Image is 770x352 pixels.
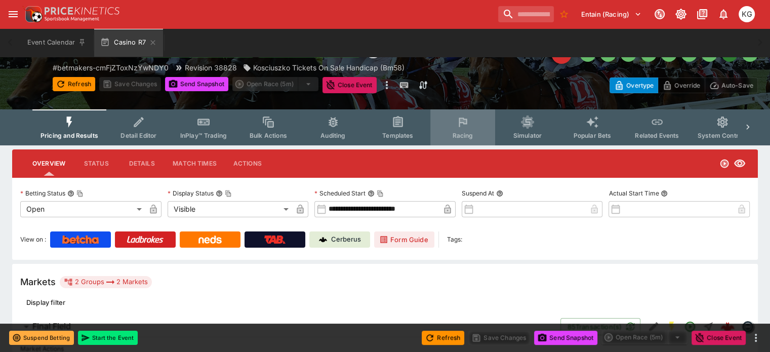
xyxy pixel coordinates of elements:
button: Send Snapshot [165,77,228,91]
button: Auto-Save [705,77,758,93]
div: Kevin Gutschlag [739,6,755,22]
div: Kosciuszko Tickets On Sale Handicap (Bm58) [243,62,404,73]
a: Form Guide [374,231,434,248]
button: Straight [699,318,717,336]
input: search [498,6,554,22]
img: TabNZ [264,236,286,244]
button: Notifications [714,5,733,23]
span: System Controls [698,132,747,139]
span: Simulator [513,132,542,139]
button: Actions [225,151,270,176]
button: Start the Event [78,331,138,345]
div: 3e8bb6c3-da24-4ff3-aa28-526bd2e98f30 [720,320,735,334]
button: Actual Start Time [661,190,668,197]
p: Revision 38828 [185,62,237,73]
a: Cerberus [309,231,370,248]
div: Visible [168,201,293,217]
div: betmakers [742,321,754,333]
button: SGM Enabled [663,318,681,336]
button: Send Snapshot [534,331,597,345]
span: Related Events [635,132,679,139]
button: Final Field [12,317,560,337]
button: Close Event [692,331,746,345]
label: View on : [20,231,46,248]
button: Toggle light/dark mode [672,5,690,23]
img: Ladbrokes [127,236,164,244]
img: betmakers [742,321,753,332]
div: Event type filters [32,109,738,145]
button: Overview [24,151,73,176]
span: Racing [452,132,473,139]
span: Detail Editor [120,132,156,139]
svg: Open [719,159,730,169]
p: Cerberus [331,234,361,245]
h5: Markets [20,276,56,288]
button: Details [119,151,165,176]
span: Popular Bets [573,132,611,139]
span: Auditing [320,132,345,139]
p: Display Status [168,189,214,198]
p: Betting Status [20,189,65,198]
p: Auto-Save [721,80,753,91]
button: Event Calendar [21,28,92,57]
p: Suspend At [462,189,494,198]
svg: Open [684,321,696,333]
button: Copy To Clipboard [76,190,84,197]
button: 85Transaction(s) [560,318,640,335]
span: InPlay™ Trading [180,132,227,139]
h6: Final Field [32,321,71,332]
span: Pricing and Results [40,132,98,139]
button: Kevin Gutschlag [736,3,758,25]
button: Connected to PK [651,5,669,23]
span: Bulk Actions [250,132,287,139]
p: Scheduled Start [314,189,366,198]
div: Start From [610,77,758,93]
div: split button [232,77,318,91]
button: more [750,332,762,344]
img: Sportsbook Management [45,17,99,21]
button: Documentation [693,5,711,23]
p: Override [674,80,700,91]
img: PriceKinetics Logo [22,4,43,24]
svg: Visible [734,158,746,170]
img: PriceKinetics [45,7,119,15]
button: Suspend Betting [9,331,74,345]
button: Select Tenant [575,6,647,22]
button: more [381,77,393,93]
button: Suspend At [496,190,503,197]
button: Casino R7 [94,28,163,57]
p: Kosciuszko Tickets On Sale Handicap (Bm58) [253,62,404,73]
a: 3e8bb6c3-da24-4ff3-aa28-526bd2e98f30 [717,317,738,337]
p: Copy To Clipboard [53,62,169,73]
button: Override [658,77,705,93]
button: Edit Detail [644,318,663,336]
img: logo-cerberus--red.svg [720,320,735,334]
p: Actual Start Time [609,189,659,198]
button: Copy To Clipboard [225,190,232,197]
button: Display filter [20,294,71,310]
div: split button [601,330,687,344]
button: No Bookmarks [556,6,572,22]
div: Open [20,201,145,217]
button: Scheduled StartCopy To Clipboard [368,190,375,197]
label: Tags: [447,231,462,248]
div: 2 Groups 2 Markets [64,276,148,288]
button: Match Times [165,151,225,176]
button: Overtype [610,77,658,93]
button: Betting StatusCopy To Clipboard [67,190,74,197]
button: Copy To Clipboard [377,190,384,197]
button: open drawer [4,5,22,23]
button: Open [681,318,699,336]
img: Neds [198,236,221,244]
span: Templates [382,132,413,139]
button: Display StatusCopy To Clipboard [216,190,223,197]
img: Betcha [62,236,99,244]
button: Refresh [422,331,464,345]
img: Cerberus [319,236,327,244]
button: Refresh [53,77,95,91]
p: Overtype [626,80,654,91]
button: Close Event [322,77,377,93]
button: Status [73,151,119,176]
